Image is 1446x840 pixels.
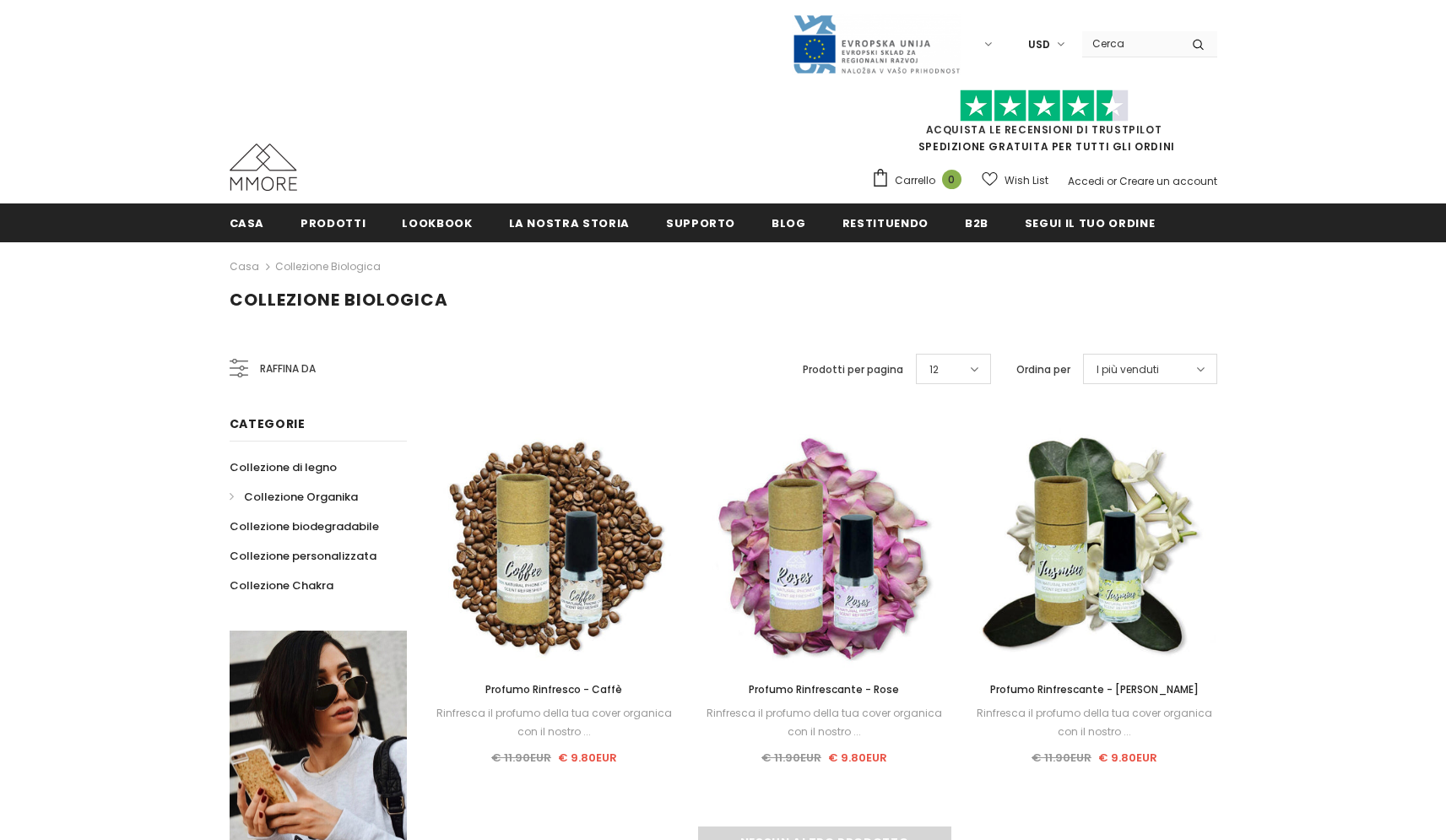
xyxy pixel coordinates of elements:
[230,215,265,231] span: Casa
[1025,215,1155,231] span: Segui il tuo ordine
[929,361,939,378] span: 12
[244,489,358,505] span: Collezione Organika
[230,512,379,541] a: Collezione biodegradabile
[1005,172,1048,189] span: Wish List
[1016,361,1070,378] label: Ordina per
[842,203,929,241] a: Restituendo
[761,750,821,766] span: € 11.90EUR
[491,750,551,766] span: € 11.90EUR
[230,482,358,512] a: Collezione Organika
[972,680,1216,699] a: Profumo Rinfrescante - [PERSON_NAME]
[701,680,946,699] a: Profumo Rinfrescante - Rose
[301,203,366,241] a: Prodotti
[402,215,472,231] span: Lookbook
[558,750,617,766] span: € 9.80EUR
[982,165,1048,195] a: Wish List
[666,203,735,241] a: supporto
[666,215,735,231] span: supporto
[1097,361,1159,378] span: I più venduti
[1119,174,1217,188] a: Creare un account
[432,680,677,699] a: Profumo Rinfresco - Caffè
[972,704,1216,741] div: Rinfresca il profumo della tua cover organica con il nostro ...
[792,36,961,51] a: Javni Razpis
[230,203,265,241] a: Casa
[871,97,1217,154] span: SPEDIZIONE GRATUITA PER TUTTI GLI ORDINI
[1068,174,1104,188] a: Accedi
[509,203,630,241] a: La nostra storia
[509,215,630,231] span: La nostra storia
[230,415,306,432] span: Categorie
[749,682,899,696] span: Profumo Rinfrescante - Rose
[1028,36,1050,53] span: USD
[842,215,929,231] span: Restituendo
[1107,174,1117,188] span: or
[871,168,970,193] a: Carrello 0
[1098,750,1157,766] span: € 9.80EUR
[230,144,297,191] img: Casi MMORE
[926,122,1162,137] a: Acquista le recensioni di TrustPilot
[960,89,1129,122] img: Fidati di Pilot Stars
[803,361,903,378] label: Prodotti per pagina
[230,257,259,277] a: Casa
[275,259,381,274] a: Collezione biologica
[230,548,376,564] span: Collezione personalizzata
[432,704,677,741] div: Rinfresca il profumo della tua cover organica con il nostro ...
[701,704,946,741] div: Rinfresca il profumo della tua cover organica con il nostro ...
[792,14,961,75] img: Javni Razpis
[402,203,472,241] a: Lookbook
[260,360,316,378] span: Raffina da
[828,750,887,766] span: € 9.80EUR
[230,577,333,593] span: Collezione Chakra
[230,459,337,475] span: Collezione di legno
[230,288,448,312] span: Collezione biologica
[230,571,333,600] a: Collezione Chakra
[485,682,622,696] span: Profumo Rinfresco - Caffè
[895,172,935,189] span: Carrello
[1082,31,1179,56] input: Search Site
[965,203,988,241] a: B2B
[772,203,806,241] a: Blog
[301,215,366,231] span: Prodotti
[1032,750,1091,766] span: € 11.90EUR
[1025,203,1155,241] a: Segui il tuo ordine
[230,541,376,571] a: Collezione personalizzata
[990,682,1199,696] span: Profumo Rinfrescante - [PERSON_NAME]
[772,215,806,231] span: Blog
[230,518,379,534] span: Collezione biodegradabile
[942,170,961,189] span: 0
[965,215,988,231] span: B2B
[230,453,337,482] a: Collezione di legno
